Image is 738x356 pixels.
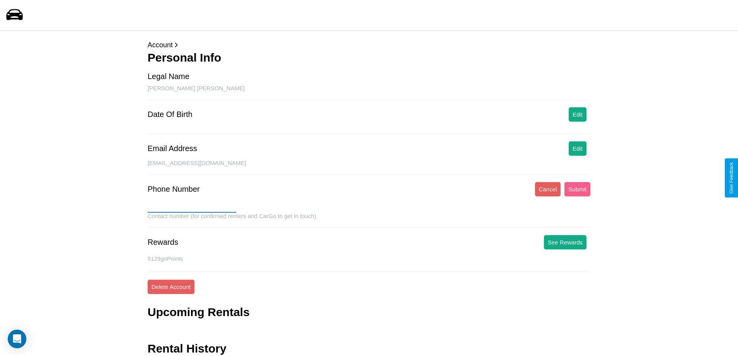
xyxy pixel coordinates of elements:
p: Account [148,39,590,51]
div: Date Of Birth [148,110,193,119]
button: Cancel [535,182,561,196]
h3: Rental History [148,342,226,355]
div: Legal Name [148,72,189,81]
h3: Upcoming Rentals [148,306,249,319]
button: Edit [569,141,587,156]
h3: Personal Info [148,51,590,64]
button: See Rewards [544,235,587,249]
button: Submit [564,182,590,196]
button: Edit [569,107,587,122]
div: [PERSON_NAME] [PERSON_NAME] [148,85,590,100]
button: Delete Account [148,280,194,294]
div: Contact number (for confirmed renters and CarGo to get in touch). [148,213,590,227]
div: [EMAIL_ADDRESS][DOMAIN_NAME] [148,160,590,174]
div: Rewards [148,238,178,247]
div: Give Feedback [729,162,734,194]
div: Email Address [148,144,197,153]
p: 5129 goPoints [148,253,590,264]
div: Phone Number [148,185,200,194]
div: Open Intercom Messenger [8,330,26,348]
